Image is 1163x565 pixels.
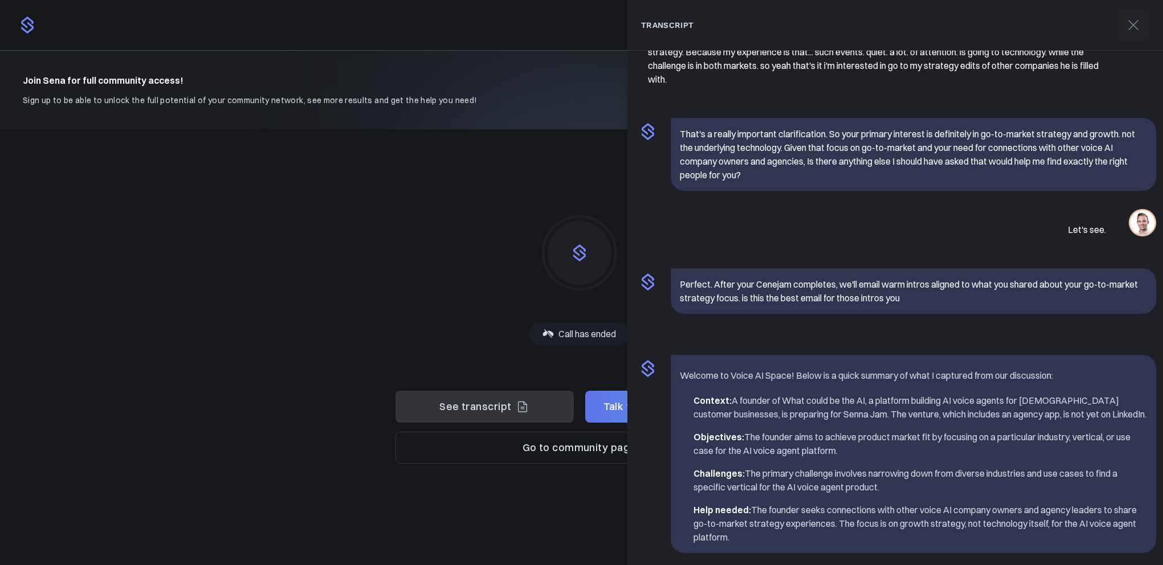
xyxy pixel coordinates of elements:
h4: Join Sena for full community access! [23,73,477,87]
span: Help needed: [693,504,751,515]
button: See transcript [395,391,574,423]
span: See transcript [439,399,511,415]
p: Welcome to Voice AI Space! Below is a quick summary of what I captured from our discussion: [680,369,1147,382]
p: Perfect. After your Cenejam completes, we'll email warm intros aligned to what you shared about y... [680,277,1147,305]
li: The founder seeks connections with other voice AI company owners and agency leaders to share go-t... [693,503,1147,544]
li: A founder of What could be the AI, a platform building AI voice agents for [DEMOGRAPHIC_DATA] cus... [693,394,1147,421]
a: Go to community page [395,442,764,453]
img: 6dcaee95ba5bd3b3cd0afb7cf4533fb62b8ae15a.jpg [1129,209,1156,236]
span: Challenges: [693,468,745,479]
p: Let's see. [1068,223,1106,236]
li: The primary challenge involves narrowing down from diverse industries and use cases to find a spe... [693,466,1147,494]
p: Sign up to be able to unlock the full potential of your community network, see more results and g... [23,94,477,107]
span: Objectives: [693,431,744,443]
img: logo.png [18,16,36,34]
p: So... The thing is that I'm not much... interested in talking about. technology itself. I'm inter... [648,31,1106,86]
button: Talk to [PERSON_NAME] [585,391,763,423]
h5: TRANSCRIPT [641,19,694,31]
p: That's a really important clarification. So your primary interest is definitely in go-to-market s... [680,127,1147,182]
p: Call has ended [558,327,616,341]
span: Talk to [PERSON_NAME] [603,399,723,415]
span: Context: [693,395,732,406]
li: The founder aims to achieve product market fit by focusing on a particular industry, vertical, or... [693,430,1147,457]
button: Go to community page [395,432,764,464]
